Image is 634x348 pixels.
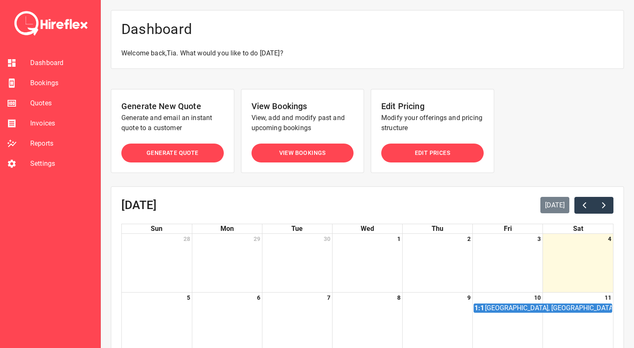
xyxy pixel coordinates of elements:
[121,48,613,58] p: Welcome back, Tia . What would you like to do [DATE]?
[182,234,192,244] a: September 28, 2025
[121,113,224,133] p: Generate and email an instant quote to a customer
[255,293,262,303] a: October 6, 2025
[30,139,94,149] span: Reports
[403,234,473,293] td: October 2, 2025
[122,234,192,293] td: September 28, 2025
[30,159,94,169] span: Settings
[332,234,402,293] td: October 1, 2025
[466,234,472,244] a: October 2, 2025
[415,148,450,158] span: Edit Prices
[540,197,570,213] button: [DATE]
[252,113,354,133] p: View, add and modify past and upcoming bookings
[571,224,585,233] a: Saturday
[121,99,224,113] h6: Generate New Quote
[121,21,613,38] h4: Dashboard
[30,78,94,88] span: Bookings
[30,58,94,68] span: Dashboard
[396,234,402,244] a: October 1, 2025
[121,199,157,212] h2: [DATE]
[325,293,332,303] a: October 7, 2025
[192,234,262,293] td: September 29, 2025
[473,234,543,293] td: October 3, 2025
[430,224,445,233] a: Thursday
[543,234,613,293] td: October 4, 2025
[30,118,94,128] span: Invoices
[290,224,304,233] a: Tuesday
[466,293,472,303] a: October 9, 2025
[574,197,594,214] button: Previous month
[252,99,354,113] h6: View Bookings
[252,234,262,244] a: September 29, 2025
[219,224,236,233] a: Monday
[502,224,513,233] a: Friday
[322,234,332,244] a: September 30, 2025
[536,234,542,244] a: October 3, 2025
[606,234,613,244] a: October 4, 2025
[485,304,612,312] div: [GEOGRAPHIC_DATA], [GEOGRAPHIC_DATA], [GEOGRAPHIC_DATA], [GEOGRAPHIC_DATA]
[149,224,164,233] a: Sunday
[396,293,402,303] a: October 8, 2025
[603,293,613,303] a: October 11, 2025
[147,148,199,158] span: Generate Quote
[30,98,94,108] span: Quotes
[594,197,613,214] button: Next month
[474,304,483,312] div: 1:15p
[381,99,484,113] h6: Edit Pricing
[381,113,484,133] p: Modify your offerings and pricing structure
[262,234,332,293] td: September 30, 2025
[279,148,326,158] span: View Bookings
[532,293,542,303] a: October 10, 2025
[185,293,192,303] a: October 5, 2025
[359,224,376,233] a: Wednesday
